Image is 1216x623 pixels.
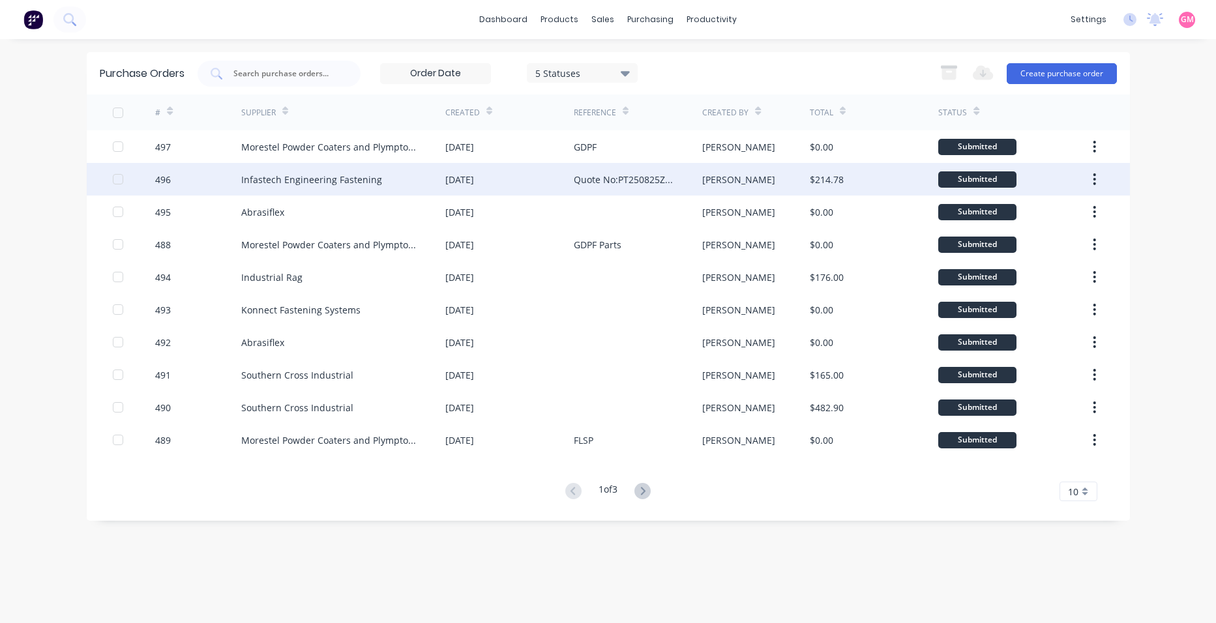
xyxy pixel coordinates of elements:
div: [PERSON_NAME] [702,433,775,447]
div: Submitted [938,399,1016,416]
div: Status [938,107,967,119]
div: [PERSON_NAME] [702,173,775,186]
div: $165.00 [810,368,844,382]
div: 490 [155,401,171,414]
div: Reference [574,107,616,119]
div: [PERSON_NAME] [702,368,775,382]
div: Submitted [938,302,1016,318]
div: Submitted [938,432,1016,448]
div: Created [445,107,480,119]
div: Morestel Powder Coaters and Plympton Grit Blasting [241,238,419,252]
div: productivity [680,10,743,29]
div: Infastech Engineering Fastening [241,173,382,186]
div: [PERSON_NAME] [702,140,775,154]
div: $176.00 [810,270,844,284]
div: sales [585,10,621,29]
a: dashboard [473,10,534,29]
div: $0.00 [810,336,833,349]
div: Morestel Powder Coaters and Plympton Grit Blasting [241,433,419,447]
span: 10 [1068,485,1078,499]
div: settings [1064,10,1113,29]
div: 488 [155,238,171,252]
div: Industrial Rag [241,270,303,284]
div: Konnect Fastening Systems [241,303,361,317]
div: [DATE] [445,205,474,219]
div: Submitted [938,204,1016,220]
div: 492 [155,336,171,349]
div: 1 of 3 [599,482,617,501]
div: [PERSON_NAME] [702,238,775,252]
div: [PERSON_NAME] [702,336,775,349]
div: Created By [702,107,749,119]
div: GDPF [574,140,597,154]
div: 493 [155,303,171,317]
div: Submitted [938,171,1016,188]
div: 5 Statuses [535,66,629,80]
div: [DATE] [445,303,474,317]
div: Submitted [938,367,1016,383]
div: [PERSON_NAME] [702,205,775,219]
div: Total [810,107,833,119]
div: purchasing [621,10,680,29]
div: Southern Cross Industrial [241,401,353,414]
div: Southern Cross Industrial [241,368,353,382]
div: Submitted [938,139,1016,155]
div: GDPF Parts [574,238,621,252]
div: [DATE] [445,336,474,349]
div: $0.00 [810,205,833,219]
div: $214.78 [810,173,844,186]
div: [DATE] [445,238,474,252]
div: 497 [155,140,171,154]
div: [DATE] [445,270,474,284]
input: Order Date [381,64,490,83]
div: $0.00 [810,140,833,154]
div: 494 [155,270,171,284]
div: Supplier [241,107,276,119]
div: [PERSON_NAME] [702,303,775,317]
div: $0.00 [810,433,833,447]
input: Search purchase orders... [232,67,340,80]
div: [PERSON_NAME] [702,401,775,414]
span: GM [1181,14,1194,25]
div: products [534,10,585,29]
div: Abrasiflex [241,336,284,349]
div: [PERSON_NAME] [702,270,775,284]
div: [DATE] [445,368,474,382]
div: # [155,107,160,119]
div: 495 [155,205,171,219]
div: FLSP [574,433,593,447]
div: [DATE] [445,401,474,414]
div: 489 [155,433,171,447]
div: $0.00 [810,238,833,252]
button: Create purchase order [1007,63,1117,84]
div: Submitted [938,334,1016,351]
div: Submitted [938,269,1016,285]
div: Purchase Orders [100,66,185,81]
div: 496 [155,173,171,186]
div: [DATE] [445,140,474,154]
div: $0.00 [810,303,833,317]
div: Quote No:PT250825ZENITH [574,173,676,186]
div: [DATE] [445,173,474,186]
div: 491 [155,368,171,382]
div: Morestel Powder Coaters and Plympton Grit Blasting [241,140,419,154]
div: Submitted [938,237,1016,253]
div: [DATE] [445,433,474,447]
div: $482.90 [810,401,844,414]
div: Abrasiflex [241,205,284,219]
img: Factory [23,10,43,29]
